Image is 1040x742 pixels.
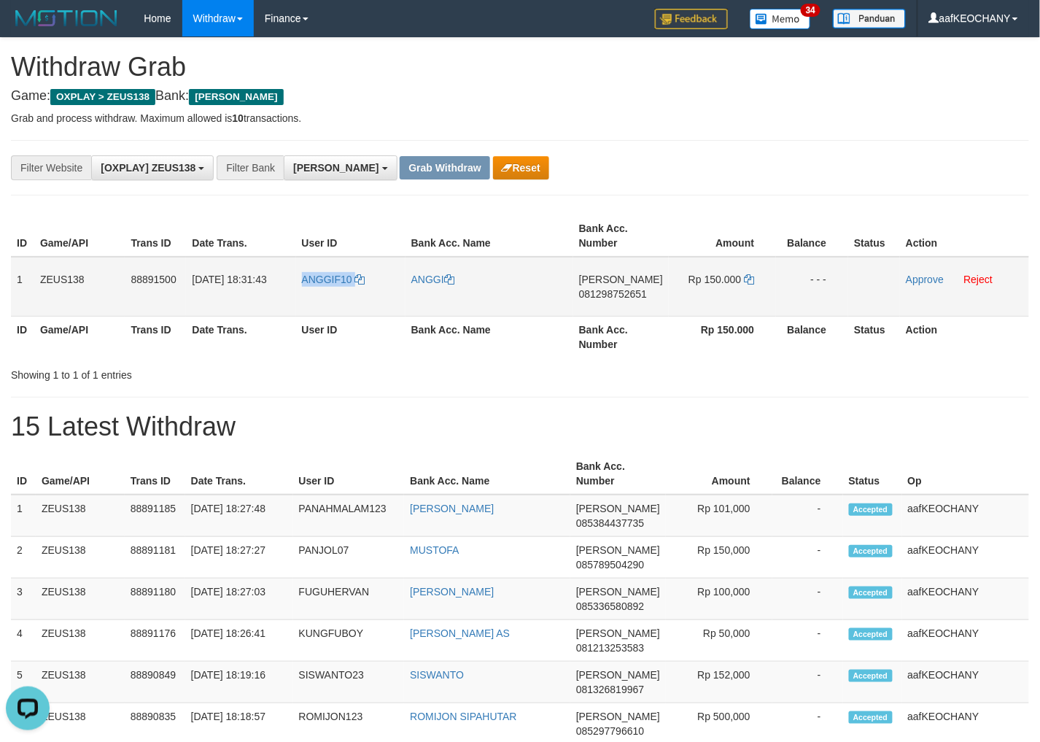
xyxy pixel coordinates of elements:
th: Amount [666,453,772,495]
h1: 15 Latest Withdraw [11,412,1029,441]
a: Copy 150000 to clipboard [744,274,754,285]
td: ZEUS138 [36,579,125,620]
td: Rp 101,000 [666,495,772,537]
span: Copy 081298752651 to clipboard [579,288,647,300]
td: - [772,579,843,620]
th: Bank Acc. Number [573,316,669,358]
span: Accepted [849,670,893,682]
a: ROMIJON SIPAHUTAR [410,711,517,722]
th: Amount [669,215,776,257]
th: Op [902,453,1029,495]
th: Trans ID [125,453,185,495]
td: 3 [11,579,36,620]
td: KUNGFUBOY [293,620,405,662]
td: aafKEOCHANY [902,537,1029,579]
td: - - - [776,257,848,317]
button: [PERSON_NAME] [284,155,397,180]
div: Showing 1 to 1 of 1 entries [11,362,422,382]
td: PANJOL07 [293,537,405,579]
th: ID [11,453,36,495]
span: Copy 085297796610 to clipboard [576,725,644,737]
th: Game/API [36,453,125,495]
td: 1 [11,495,36,537]
button: [OXPLAY] ZEUS138 [91,155,214,180]
strong: 10 [232,112,244,124]
td: [DATE] 18:27:27 [185,537,293,579]
td: - [772,662,843,703]
button: Reset [493,156,549,179]
img: Button%20Memo.svg [750,9,811,29]
a: ANGGI [411,274,454,285]
a: MUSTOFA [410,544,459,556]
td: aafKEOCHANY [902,579,1029,620]
span: [PERSON_NAME] [576,669,660,681]
td: ZEUS138 [36,620,125,662]
span: [PERSON_NAME] [576,711,660,722]
span: ANGGIF10 [302,274,352,285]
span: Copy 085336580892 to clipboard [576,600,644,612]
th: Game/API [34,316,125,358]
td: Rp 152,000 [666,662,772,703]
td: [DATE] 18:27:48 [185,495,293,537]
img: MOTION_logo.png [11,7,122,29]
button: Open LiveChat chat widget [6,6,50,50]
th: User ID [293,453,405,495]
th: Status [848,316,900,358]
h1: Withdraw Grab [11,53,1029,82]
th: Rp 150.000 [669,316,776,358]
div: Filter Website [11,155,91,180]
td: Rp 150,000 [666,537,772,579]
td: - [772,537,843,579]
th: Bank Acc. Number [570,453,666,495]
th: Status [843,453,902,495]
span: Accepted [849,711,893,724]
span: [PERSON_NAME] [579,274,663,285]
span: Copy 085384437735 to clipboard [576,517,644,529]
a: Reject [964,274,993,285]
span: Rp 150.000 [688,274,741,285]
span: [OXPLAY] ZEUS138 [101,162,195,174]
a: [PERSON_NAME] [410,503,494,514]
td: - [772,495,843,537]
th: User ID [296,215,405,257]
td: 88891181 [125,537,185,579]
th: Balance [772,453,843,495]
td: Rp 50,000 [666,620,772,662]
span: 88891500 [131,274,176,285]
a: [PERSON_NAME] AS [410,627,510,639]
th: Balance [776,215,848,257]
td: aafKEOCHANY [902,620,1029,662]
th: Game/API [34,215,125,257]
td: ZEUS138 [36,537,125,579]
th: Bank Acc. Number [573,215,669,257]
a: Approve [906,274,944,285]
td: 4 [11,620,36,662]
td: PANAHMALAM123 [293,495,405,537]
span: Copy 085789504290 to clipboard [576,559,644,571]
th: Bank Acc. Name [405,215,573,257]
span: [PERSON_NAME] [576,544,660,556]
td: Rp 100,000 [666,579,772,620]
div: Filter Bank [217,155,284,180]
th: ID [11,316,34,358]
td: ZEUS138 [34,257,125,317]
th: Trans ID [125,316,186,358]
th: Date Trans. [186,215,295,257]
td: 1 [11,257,34,317]
a: ANGGIF10 [302,274,365,285]
td: aafKEOCHANY [902,662,1029,703]
span: OXPLAY > ZEUS138 [50,89,155,105]
th: Balance [776,316,848,358]
td: ZEUS138 [36,495,125,537]
th: Date Trans. [185,453,293,495]
img: panduan.png [833,9,906,28]
th: Bank Acc. Name [404,453,570,495]
span: [PERSON_NAME] [189,89,283,105]
span: Accepted [849,587,893,599]
td: 88891185 [125,495,185,537]
p: Grab and process withdraw. Maximum allowed is transactions. [11,111,1029,125]
a: SISWANTO [410,669,464,681]
span: Copy 081213253583 to clipboard [576,642,644,654]
span: [PERSON_NAME] [576,503,660,514]
td: [DATE] 18:26:41 [185,620,293,662]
